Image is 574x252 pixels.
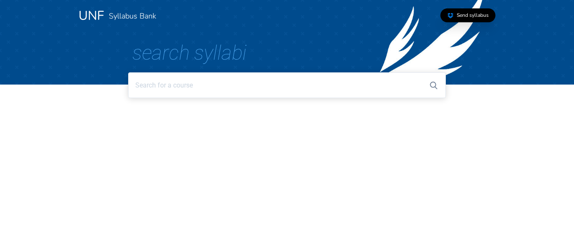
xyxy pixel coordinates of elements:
input: Search for a course [128,72,445,98]
a: Syllabus Bank [109,11,156,21]
a: Send syllabus [440,8,495,22]
a: UNF [79,7,104,24]
span: Send syllabus [457,12,489,19]
span: Search Syllabi [132,41,247,65]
